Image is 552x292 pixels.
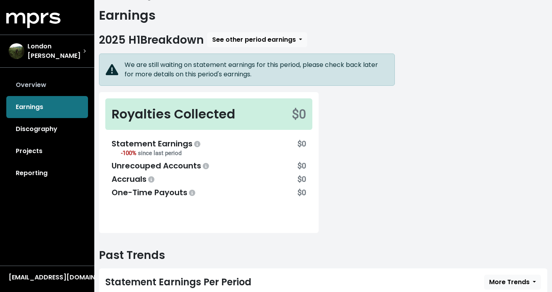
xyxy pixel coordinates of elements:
a: Projects [6,140,88,162]
div: We are still waiting on statement earnings for this period, please check back later for more deta... [125,60,388,79]
div: One-Time Payouts [112,187,197,198]
span: since last period [138,150,182,157]
button: See other period earnings [207,32,307,47]
div: Statement Earnings Per Period [105,277,251,288]
button: [EMAIL_ADDRESS][DOMAIN_NAME] [6,272,88,283]
div: Accruals [112,173,156,185]
h2: 2025 H1 Breakdown [99,33,204,47]
a: Reporting [6,162,88,184]
div: $0 [297,138,306,158]
div: $0 [297,173,306,185]
h2: Past Trends [99,249,547,262]
a: Overview [6,74,88,96]
img: The selected account / producer [9,43,24,59]
span: More Trends [489,277,530,286]
div: $0 [297,187,306,198]
div: Statement Earnings [112,138,202,150]
div: Royalties Collected [112,105,235,124]
a: mprs logo [6,15,61,24]
a: Discography [6,118,88,140]
div: $0 [297,160,306,172]
span: London [PERSON_NAME] [28,42,83,61]
div: [EMAIL_ADDRESS][DOMAIN_NAME] [9,273,86,282]
h1: Earnings [99,8,547,23]
div: Unrecouped Accounts [112,160,211,172]
span: See other period earnings [212,35,296,44]
div: $0 [292,105,306,124]
button: More Trends [484,275,541,290]
small: -100% [121,150,182,157]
